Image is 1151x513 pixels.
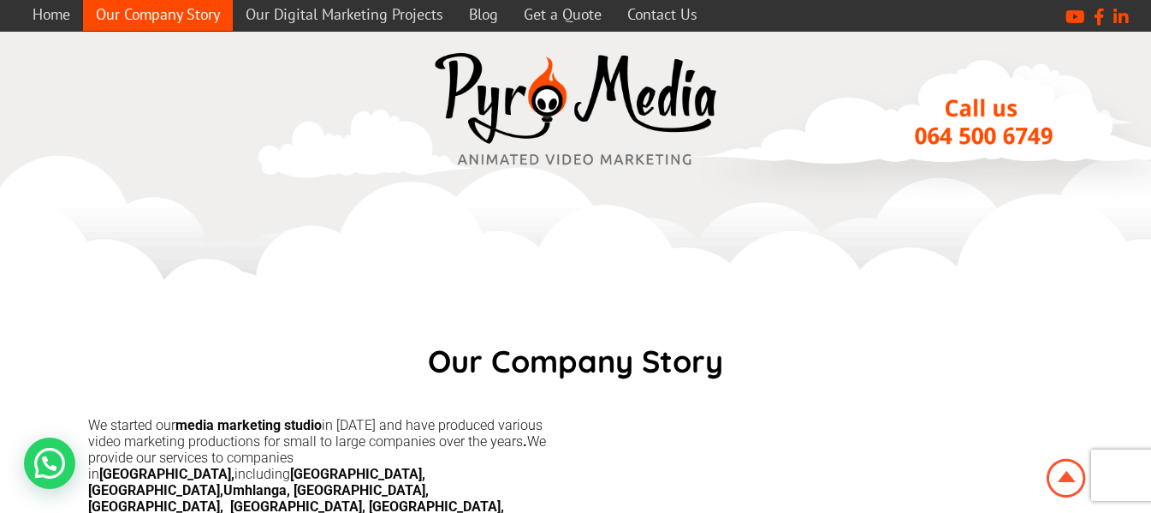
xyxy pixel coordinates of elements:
strong: media marketing studio [175,417,322,433]
a: video marketing media company westville durban logo [426,45,726,178]
strong: . [523,433,527,450]
b: [GEOGRAPHIC_DATA], [GEOGRAPHIC_DATA], [88,466,425,498]
img: Animation Studio South Africa [1043,456,1089,501]
strong: [GEOGRAPHIC_DATA], [99,466,234,482]
img: video marketing media company westville durban logo [426,45,726,175]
